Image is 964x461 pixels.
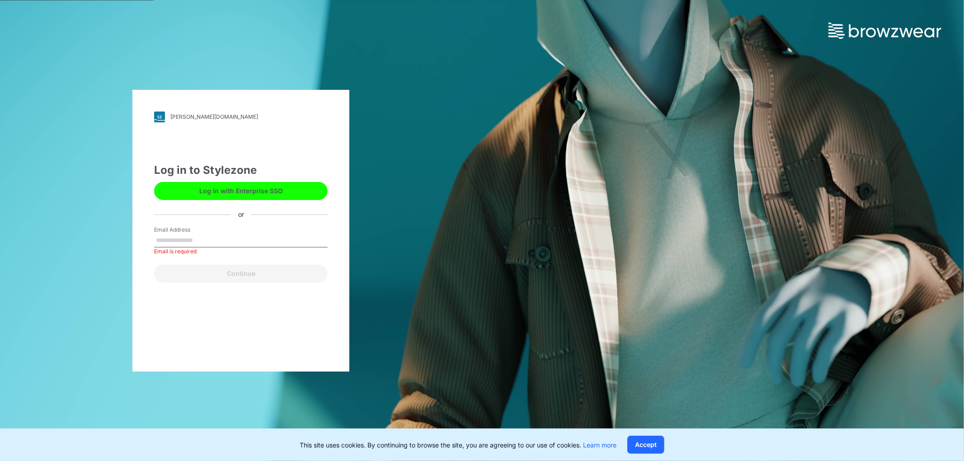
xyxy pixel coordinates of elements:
[154,182,328,200] button: Log in with Enterprise SSO
[583,441,616,449] a: Learn more
[154,112,328,122] a: [PERSON_NAME][DOMAIN_NAME]
[154,247,328,256] div: Email is required
[300,440,616,450] p: This site uses cookies. By continuing to browse the site, you are agreeing to our use of cookies.
[231,210,251,219] div: or
[170,113,258,120] div: [PERSON_NAME][DOMAIN_NAME]
[154,162,328,178] div: Log in to Stylezone
[828,23,941,39] img: browzwear-logo.73288ffb.svg
[154,112,165,122] img: svg+xml;base64,PHN2ZyB3aWR0aD0iMjgiIGhlaWdodD0iMjgiIHZpZXdCb3g9IjAgMCAyOCAyOCIgZmlsbD0ibm9uZSIgeG...
[154,226,217,234] label: Email Address
[627,436,664,454] button: Accept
